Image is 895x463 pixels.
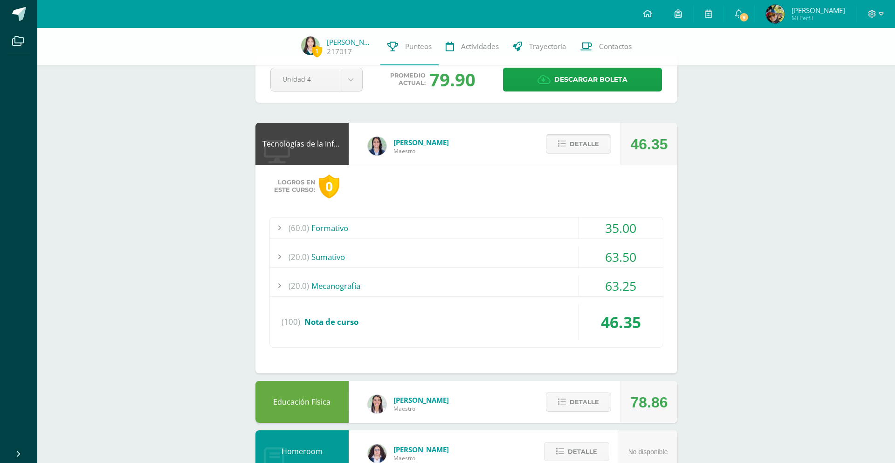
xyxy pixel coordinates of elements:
[570,393,599,411] span: Detalle
[568,443,597,460] span: Detalle
[544,442,609,461] button: Detalle
[301,36,320,55] img: 9e386c109338fe129f7304ee11bb0e09.png
[405,42,432,51] span: Punteos
[503,68,662,91] a: Descargar boleta
[304,316,358,327] span: Nota de curso
[393,405,449,413] span: Maestro
[579,275,663,296] div: 63.25
[529,42,566,51] span: Trayectoria
[289,217,309,239] span: (60.0)
[368,137,386,155] img: 7489ccb779e23ff9f2c3e89c21f82ed0.png
[393,395,449,405] span: [PERSON_NAME]
[439,28,506,65] a: Actividades
[380,28,439,65] a: Punteos
[270,217,663,239] div: Formativo
[570,135,599,153] span: Detalle
[368,395,386,414] img: 68dbb99899dc55733cac1a14d9d2f825.png
[274,179,315,194] span: Logros en este curso:
[393,147,449,155] span: Maestro
[579,304,663,340] div: 46.35
[327,47,352,56] a: 217017
[628,448,668,456] span: No disponible
[739,12,749,22] span: 9
[289,275,309,296] span: (20.0)
[554,68,627,91] span: Descargar boleta
[393,454,449,462] span: Maestro
[270,275,663,296] div: Mecanografía
[579,217,663,239] div: 35.00
[506,28,573,65] a: Trayectoria
[546,134,611,154] button: Detalle
[393,445,449,454] span: [PERSON_NAME]
[429,67,475,91] div: 79.90
[327,37,373,47] a: [PERSON_NAME]
[792,14,845,22] span: Mi Perfil
[390,72,426,87] span: Promedio actual:
[766,5,785,23] img: 9328d5e98ceeb7b6b4c8a00374d795d3.png
[312,45,322,57] span: 1
[271,68,362,91] a: Unidad 4
[282,304,300,340] span: (100)
[319,175,339,198] div: 0
[255,123,349,165] div: Tecnologías de la Información y Comunicación: Computación
[630,123,668,165] div: 46.35
[792,6,845,15] span: [PERSON_NAME]
[393,138,449,147] span: [PERSON_NAME]
[255,381,349,423] div: Educación Física
[368,444,386,463] img: ba02aa29de7e60e5f6614f4096ff8928.png
[289,246,309,267] span: (20.0)
[546,393,611,412] button: Detalle
[573,28,639,65] a: Contactos
[282,68,328,90] span: Unidad 4
[579,246,663,267] div: 63.50
[270,246,663,267] div: Sumativo
[599,42,632,51] span: Contactos
[461,42,499,51] span: Actividades
[630,381,668,423] div: 78.86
